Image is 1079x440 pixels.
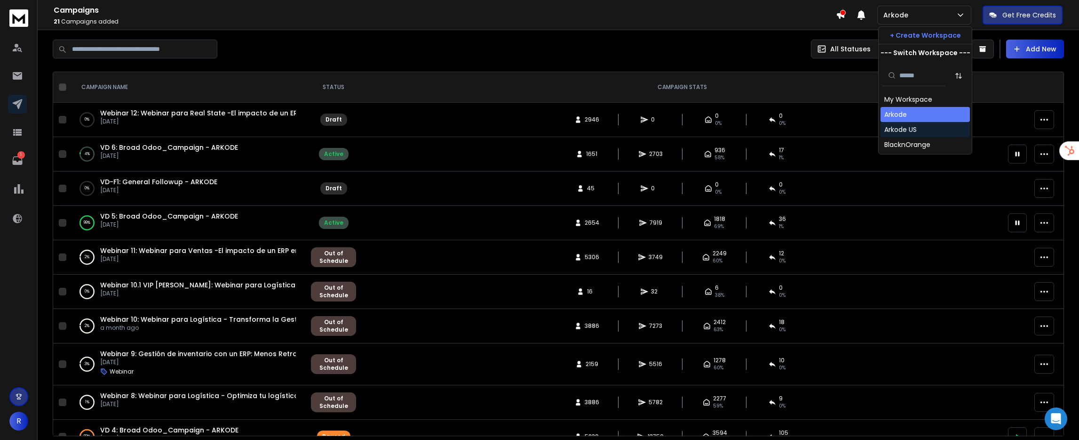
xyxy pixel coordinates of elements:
[779,284,783,292] span: 0
[651,116,660,123] span: 0
[100,349,411,359] span: Webinar 9: Gestión de inventario con un ERP: Menos Retrabajo, Más Productividad- Arkode
[714,357,726,364] span: 1278
[70,206,305,240] td: 99%VD 5: Broad Odoo_Campaign - ARKODE[DATE]
[100,324,296,332] p: a month ago
[715,120,722,127] span: 0%
[586,150,597,158] span: 1651
[100,221,238,228] p: [DATE]
[85,287,89,296] p: 0 %
[715,284,719,292] span: 6
[100,143,238,152] a: VD 6: Broad Odoo_Campaign - ARKODE
[586,360,598,368] span: 2159
[54,5,836,16] h1: Campaigns
[100,315,535,324] a: Webinar 10: Webinar para Logística - Transforma la Gestión [PERSON_NAME]: Ahorra, Controla y dism...
[715,181,719,188] span: 0
[100,290,296,297] p: [DATE]
[779,292,785,299] span: 0 %
[85,398,89,407] p: 1 %
[651,288,660,295] span: 32
[650,219,662,227] span: 7919
[100,152,238,160] p: [DATE]
[714,154,724,162] span: 58 %
[100,177,217,187] span: VD-F1: General Followup - ARKODE
[779,181,783,188] span: 0
[54,18,836,25] p: Campaigns added
[779,326,785,334] span: 0 %
[713,395,726,402] span: 2277
[779,223,784,230] span: 1 %
[713,429,727,437] span: 3594
[715,188,722,196] span: 0%
[714,223,724,230] span: 69 %
[85,149,90,159] p: 4 %
[70,275,305,309] td: 0%Webinar 10.1 VIP [PERSON_NAME]: Webinar para Logística - Transforma la Gestión [PERSON_NAME]: A...
[587,185,596,192] span: 45
[649,253,663,261] span: 3749
[713,257,722,265] span: 60 %
[85,253,89,262] p: 2 %
[100,391,501,400] a: Webinar 8: Webinar para Logística - Optimiza tu logística con un ERP: Menos Retrabajo, Más Produc...
[779,154,784,162] span: 1 %
[779,257,785,265] span: 0 %
[890,31,961,40] p: + Create Workspace
[100,187,217,194] p: [DATE]
[70,309,305,343] td: 2%Webinar 10: Webinar para Logística - Transforma la Gestión [PERSON_NAME]: Ahorra, Controla y di...
[649,150,663,158] span: 2703
[85,115,89,124] p: 0 %
[884,95,932,104] div: My Workspace
[714,318,726,326] span: 2412
[316,357,351,372] div: Out of Schedule
[714,215,725,223] span: 1818
[585,253,599,261] span: 5306
[9,412,28,431] button: R
[879,27,972,44] button: + Create Workspace
[325,185,342,192] div: Draft
[85,359,89,369] p: 3 %
[779,357,785,364] span: 10
[110,368,134,375] p: Webinar
[100,425,238,435] a: VD 4: Broad Odoo_Campaign - ARKODE
[100,118,296,125] p: [DATE]
[884,140,930,149] div: BlacknOrange
[100,359,296,366] p: [DATE]
[651,185,660,192] span: 0
[715,112,719,120] span: 0
[830,44,871,54] p: All Statuses
[316,250,351,265] div: Out of Schedule
[70,240,305,275] td: 2%Webinar 11: Webinar para Ventas -El impacto de un ERP en Ventas -ARKODE[DATE]
[324,150,343,158] div: Active
[714,364,723,372] span: 60 %
[100,246,358,255] span: Webinar 11: Webinar para Ventas -El impacto de un ERP en Ventas -ARKODE
[779,402,785,410] span: 0 %
[714,326,723,334] span: 63 %
[54,17,60,25] span: 21
[713,250,727,257] span: 2249
[70,171,305,206] td: 0%VD-F1: General Followup - ARKODE[DATE]
[779,215,786,223] span: 36
[779,250,784,257] span: 12
[585,116,599,123] span: 2946
[84,218,90,228] p: 99 %
[884,110,907,119] div: Arkode
[85,184,89,193] p: 0 %
[100,108,487,118] a: Webinar 12: Webinar para Real State -El impacto de un ERP en la operacion de empresas de real est...
[70,72,305,103] th: CAMPAIGN NAME
[779,120,785,127] span: 0%
[70,103,305,137] td: 0%Webinar 12: Webinar para Real State -El impacto de un ERP en la operacion de empresas de real e...
[715,292,724,299] span: 38 %
[316,284,351,299] div: Out of Schedule
[100,212,238,221] a: VD 5: Broad Odoo_Campaign - ARKODE
[9,9,28,27] img: logo
[779,395,783,402] span: 9
[983,6,1063,24] button: Get Free Credits
[100,280,609,290] a: Webinar 10.1 VIP [PERSON_NAME]: Webinar para Logística - Transforma la Gestión [PERSON_NAME]: Aho...
[316,395,351,410] div: Out of Schedule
